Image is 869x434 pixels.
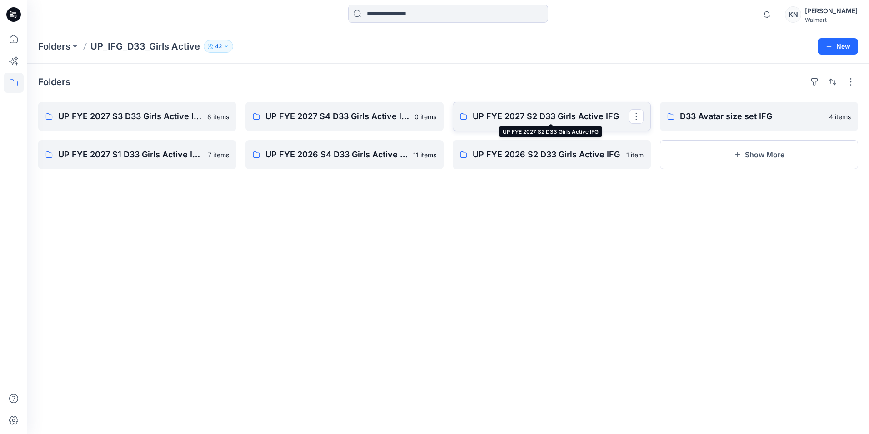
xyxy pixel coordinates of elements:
[415,112,436,121] p: 0 items
[38,40,70,53] a: Folders
[208,150,229,160] p: 7 items
[215,41,222,51] p: 42
[204,40,233,53] button: 42
[785,6,801,23] div: KN
[90,40,200,53] p: UP_IFG_D33_Girls Active
[245,140,444,169] a: UP FYE 2026 S4 D33 Girls Active IFG11 items
[473,110,629,123] p: UP FYE 2027 S2 D33 Girls Active IFG
[805,16,858,23] div: Walmart
[265,148,408,161] p: UP FYE 2026 S4 D33 Girls Active IFG
[245,102,444,131] a: UP FYE 2027 S4 D33 Girls Active IFG0 items
[413,150,436,160] p: 11 items
[660,102,858,131] a: D33 Avatar size set IFG4 items
[58,148,202,161] p: UP FYE 2027 S1 D33 Girls Active IFG
[38,76,70,87] h4: Folders
[660,140,858,169] button: Show More
[38,140,236,169] a: UP FYE 2027 S1 D33 Girls Active IFG7 items
[207,112,229,121] p: 8 items
[473,148,621,161] p: UP FYE 2026 S2 D33 Girls Active IFG
[38,102,236,131] a: UP FYE 2027 S3 D33 Girls Active IFG8 items
[626,150,644,160] p: 1 item
[453,102,651,131] a: UP FYE 2027 S2 D33 Girls Active IFG
[453,140,651,169] a: UP FYE 2026 S2 D33 Girls Active IFG1 item
[805,5,858,16] div: [PERSON_NAME]
[829,112,851,121] p: 4 items
[265,110,409,123] p: UP FYE 2027 S4 D33 Girls Active IFG
[680,110,824,123] p: D33 Avatar size set IFG
[58,110,202,123] p: UP FYE 2027 S3 D33 Girls Active IFG
[818,38,858,55] button: New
